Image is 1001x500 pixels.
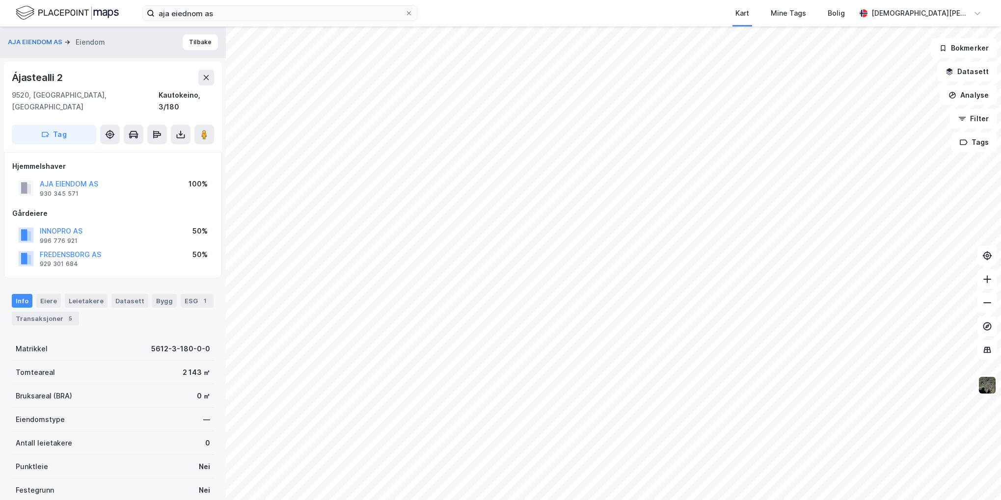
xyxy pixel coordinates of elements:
[65,294,108,308] div: Leietakere
[199,484,210,496] div: Nei
[36,294,61,308] div: Eiere
[40,237,78,245] div: 996 776 921
[978,376,997,395] img: 9k=
[12,70,65,85] div: Ájastealli 2
[199,461,210,473] div: Nei
[203,414,210,425] div: —
[76,36,105,48] div: Eiendom
[155,6,405,21] input: Søk på adresse, matrikkel, gårdeiere, leietakere eller personer
[771,7,806,19] div: Mine Tags
[8,37,64,47] button: AJA EIENDOM AS
[16,484,54,496] div: Festegrunn
[16,4,119,22] img: logo.f888ab2527a4732fd821a326f86c7f29.svg
[197,390,210,402] div: 0 ㎡
[183,367,210,378] div: 2 143 ㎡
[111,294,148,308] div: Datasett
[16,343,48,355] div: Matrikkel
[937,62,997,81] button: Datasett
[16,390,72,402] div: Bruksareal (BRA)
[16,367,55,378] div: Tomteareal
[192,225,208,237] div: 50%
[159,89,214,113] div: Kautokeino, 3/180
[189,178,208,190] div: 100%
[735,7,749,19] div: Kart
[931,38,997,58] button: Bokmerker
[65,314,75,323] div: 5
[940,85,997,105] button: Analyse
[950,109,997,129] button: Filter
[200,296,210,306] div: 1
[12,294,32,308] div: Info
[205,437,210,449] div: 0
[951,132,997,152] button: Tags
[16,461,48,473] div: Punktleie
[16,414,65,425] div: Eiendomstype
[12,89,159,113] div: 9520, [GEOGRAPHIC_DATA], [GEOGRAPHIC_DATA]
[12,160,214,172] div: Hjemmelshaver
[181,294,214,308] div: ESG
[12,208,214,219] div: Gårdeiere
[12,312,79,325] div: Transaksjoner
[871,7,970,19] div: [DEMOGRAPHIC_DATA][PERSON_NAME]
[192,249,208,261] div: 50%
[151,343,210,355] div: 5612-3-180-0-0
[152,294,177,308] div: Bygg
[828,7,845,19] div: Bolig
[952,453,1001,500] iframe: Chat Widget
[12,125,96,144] button: Tag
[40,260,78,268] div: 929 301 684
[183,34,218,50] button: Tilbake
[16,437,72,449] div: Antall leietakere
[40,190,79,198] div: 930 345 571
